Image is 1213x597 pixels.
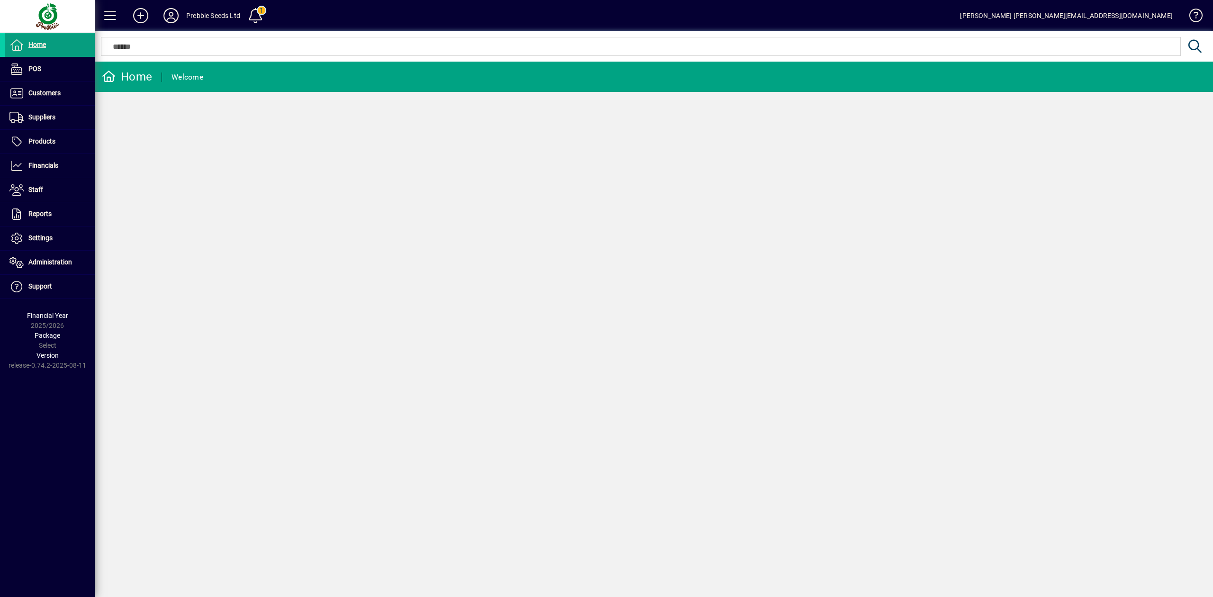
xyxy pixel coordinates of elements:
[960,8,1173,23] div: [PERSON_NAME] [PERSON_NAME][EMAIL_ADDRESS][DOMAIN_NAME]
[5,81,95,105] a: Customers
[28,137,55,145] span: Products
[28,234,53,242] span: Settings
[28,162,58,169] span: Financials
[28,186,43,193] span: Staff
[28,258,72,266] span: Administration
[102,69,152,84] div: Home
[5,202,95,226] a: Reports
[28,41,46,48] span: Home
[126,7,156,24] button: Add
[28,282,52,290] span: Support
[5,106,95,129] a: Suppliers
[28,210,52,217] span: Reports
[5,275,95,298] a: Support
[5,154,95,178] a: Financials
[28,65,41,72] span: POS
[28,89,61,97] span: Customers
[186,8,240,23] div: Prebble Seeds Ltd
[5,57,95,81] a: POS
[172,70,203,85] div: Welcome
[5,178,95,202] a: Staff
[28,113,55,121] span: Suppliers
[1182,2,1201,33] a: Knowledge Base
[35,332,60,339] span: Package
[156,7,186,24] button: Profile
[5,251,95,274] a: Administration
[5,226,95,250] a: Settings
[36,352,59,359] span: Version
[5,130,95,154] a: Products
[27,312,68,319] span: Financial Year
